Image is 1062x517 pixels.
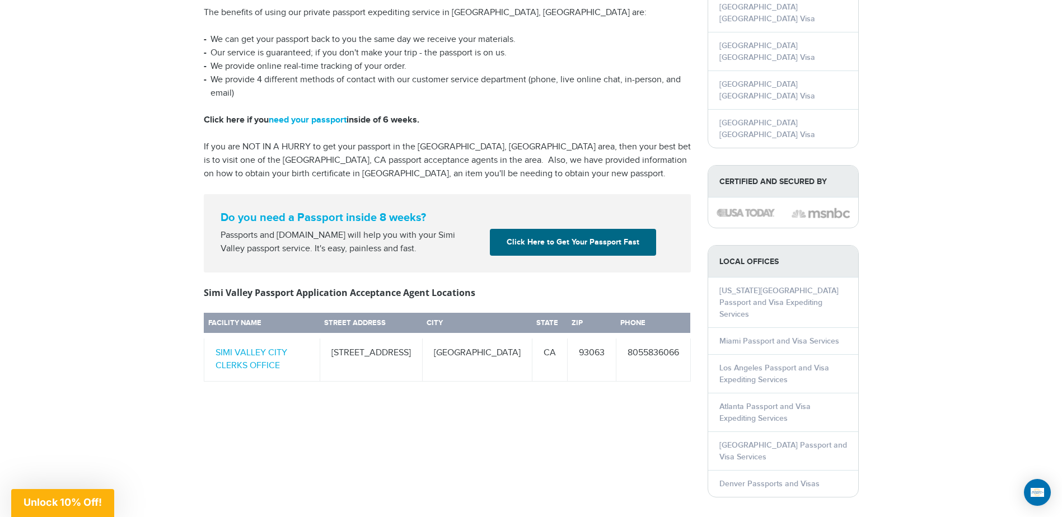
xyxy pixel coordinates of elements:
[719,2,815,23] a: [GEOGRAPHIC_DATA] [GEOGRAPHIC_DATA] Visa
[719,402,811,423] a: Atlanta Passport and Visa Expediting Services
[719,118,815,139] a: [GEOGRAPHIC_DATA] [GEOGRAPHIC_DATA] Visa
[719,79,815,101] a: [GEOGRAPHIC_DATA] [GEOGRAPHIC_DATA] Visa
[1024,479,1051,506] div: Open Intercom Messenger
[204,140,691,181] p: If you are NOT IN A HURRY to get your passport in the [GEOGRAPHIC_DATA], [GEOGRAPHIC_DATA] area, ...
[204,33,691,46] li: We can get your passport back to you the same day we receive your materials.
[616,313,690,336] th: Phone
[532,336,567,381] td: CA
[567,313,616,336] th: Zip
[24,496,102,508] span: Unlock 10% Off!
[490,229,656,256] a: Click Here to Get Your Passport Fast
[269,115,347,125] a: need your passport
[204,73,691,100] li: We provide 4 different methods of contact with our customer service department (phone, live onlin...
[422,336,532,381] td: [GEOGRAPHIC_DATA]
[717,209,775,217] img: image description
[792,206,850,220] img: image description
[719,440,847,462] a: [GEOGRAPHIC_DATA] Passport and Visa Services
[719,41,815,62] a: [GEOGRAPHIC_DATA] [GEOGRAPHIC_DATA] Visa
[616,336,690,381] td: 8055836066
[532,313,567,336] th: State
[204,115,419,125] strong: Click here if you inside of 6 weeks.
[719,336,839,346] a: Miami Passport and Visa Services
[11,489,114,517] div: Unlock 10% Off!
[708,166,858,198] strong: Certified and Secured by
[320,313,422,336] th: Street Address
[204,6,691,20] p: The benefits of using our private passport expediting service in [GEOGRAPHIC_DATA], [GEOGRAPHIC_D...
[422,313,532,336] th: City
[719,479,820,488] a: Denver Passports and Visas
[320,336,422,381] td: [STREET_ADDRESS]
[719,286,839,319] a: [US_STATE][GEOGRAPHIC_DATA] Passport and Visa Expediting Services
[719,363,829,384] a: Los Angeles Passport and Visa Expediting Services
[204,46,691,60] li: Our service is guaranteed; if you don't make your trip - the passport is on us.
[216,347,287,371] a: SIMI VALLEY CITY CLERKS OFFICE
[708,246,858,278] strong: LOCAL OFFICES
[204,286,691,299] h3: Simi Valley Passport Application Acceptance Agent Locations
[567,336,616,381] td: 93063
[204,313,320,336] th: Facility Name
[221,211,674,224] strong: Do you need a Passport inside 8 weeks?
[204,60,691,73] li: We provide online real-time tracking of your order.
[216,229,486,256] div: Passports and [DOMAIN_NAME] will help you with your Simi Valley passport service. It's easy, pain...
